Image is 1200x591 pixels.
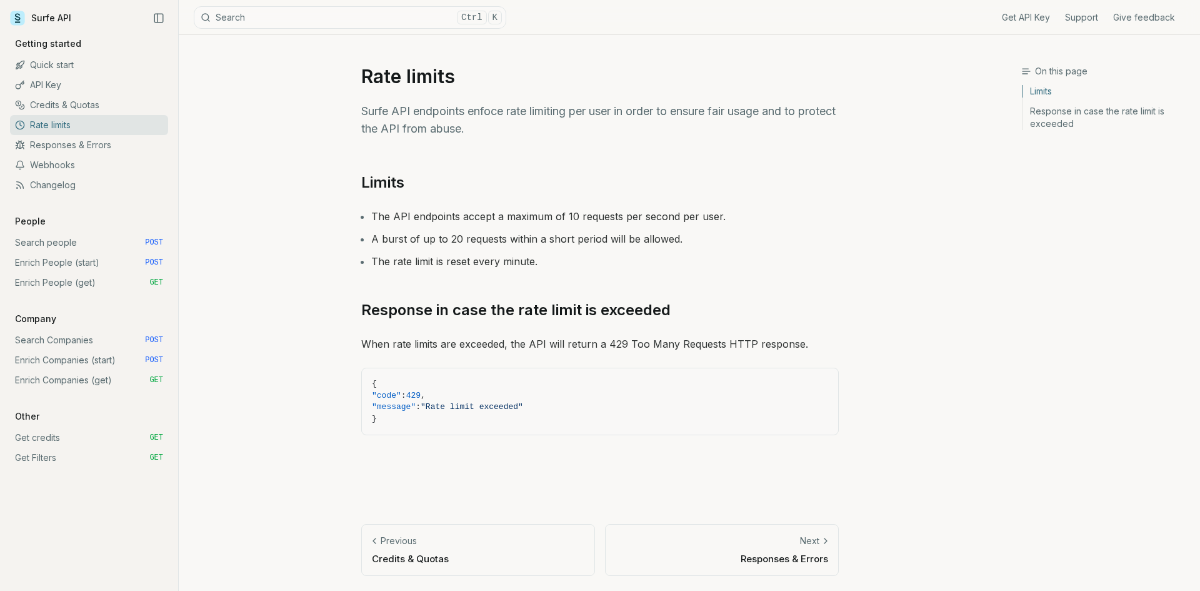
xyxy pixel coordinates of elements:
[10,273,168,293] a: Enrich People (get) GET
[381,535,417,547] p: Previous
[401,391,406,400] span: :
[1113,11,1175,24] a: Give feedback
[1002,11,1050,24] a: Get API Key
[149,9,168,28] button: Collapse Sidebar
[406,391,421,400] span: 429
[372,391,401,400] span: "code"
[421,402,523,412] span: "Rate limit exceeded"
[457,11,487,24] kbd: Ctrl
[10,428,168,448] a: Get credits GET
[605,524,839,576] a: NextResponses & Errors
[372,552,584,565] p: Credits & Quotas
[1022,101,1190,130] a: Response in case the rate limit is exceeded
[145,335,163,345] span: POST
[361,173,404,193] a: Limits
[10,135,168,155] a: Responses & Errors
[1021,65,1190,78] h3: On this page
[10,370,168,390] a: Enrich Companies (get) GET
[361,103,839,138] p: Surfe API endpoints enfoce rate limiting per user in order to ensure fair usage and to protect th...
[10,410,44,423] p: Other
[10,55,168,75] a: Quick start
[372,402,416,412] span: "message"
[371,230,839,248] li: A burst of up to 20 requests within a short period will be allowed.
[10,233,168,253] a: Search people POST
[10,330,168,350] a: Search Companies POST
[361,524,595,576] a: PreviousCredits & Quotas
[10,38,86,50] p: Getting started
[371,208,839,225] li: The API endpoints accept a maximum of 10 requests per second per user.
[616,552,828,565] p: Responses & Errors
[372,379,377,388] span: {
[145,238,163,248] span: POST
[149,453,163,463] span: GET
[488,11,502,24] kbd: K
[1022,85,1190,101] a: Limits
[145,258,163,268] span: POST
[10,313,61,325] p: Company
[1065,11,1098,24] a: Support
[371,253,839,270] li: The rate limit is reset every minute.
[10,95,168,115] a: Credits & Quotas
[10,9,71,28] a: Surfe API
[10,253,168,273] a: Enrich People (start) POST
[421,391,426,400] span: ,
[10,155,168,175] a: Webhooks
[10,350,168,370] a: Enrich Companies (start) POST
[416,402,421,412] span: :
[149,278,163,288] span: GET
[10,115,168,135] a: Rate limits
[10,175,168,195] a: Changelog
[149,433,163,443] span: GET
[361,65,839,88] h1: Rate limits
[10,215,51,228] p: People
[149,375,163,385] span: GET
[145,355,163,365] span: POST
[361,300,671,320] a: Response in case the rate limit is exceeded
[372,414,377,423] span: }
[361,335,839,353] p: When rate limits are exceeded, the API will return a 429 Too Many Requests HTTP response.
[194,6,506,29] button: SearchCtrlK
[10,448,168,468] a: Get Filters GET
[10,75,168,95] a: API Key
[800,535,819,547] p: Next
